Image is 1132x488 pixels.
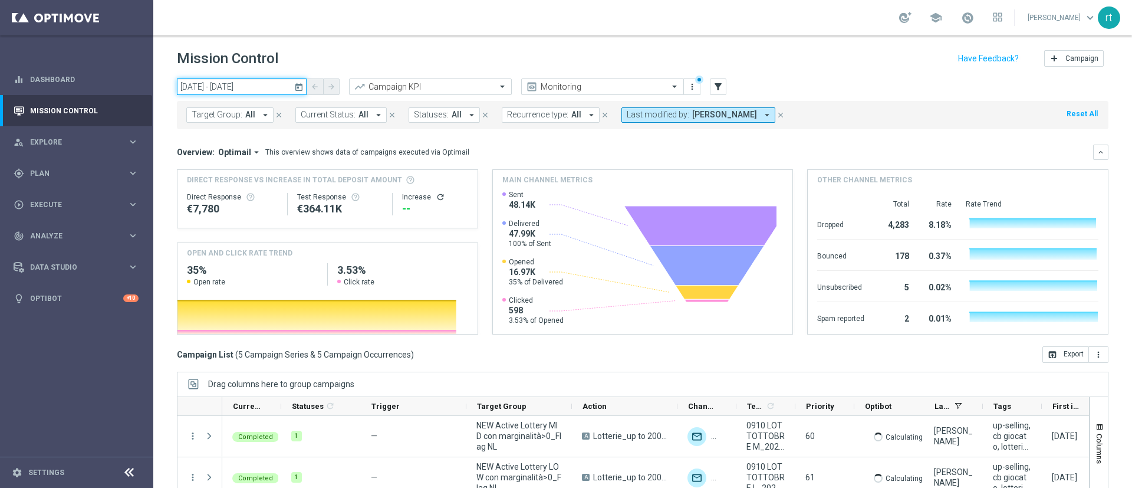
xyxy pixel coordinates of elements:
[436,192,445,202] button: refresh
[509,257,563,267] span: Opened
[1065,107,1099,120] button: Reset All
[966,199,1098,209] div: Rate Trend
[817,308,864,327] div: Spam reported
[324,399,335,412] span: Calculate column
[466,110,477,120] i: arrow_drop_down
[295,107,387,123] button: Current Status: All arrow_drop_down
[337,263,468,277] h2: 3.53%
[187,202,278,216] div: €7,780
[235,349,238,360] span: (
[711,469,730,487] img: Other
[923,214,952,233] div: 8.18%
[14,199,24,210] i: play_circle_outline
[13,106,139,116] button: Mission Control
[776,111,785,119] i: close
[923,199,952,209] div: Rate
[177,349,414,360] h3: Campaign List
[193,277,225,287] span: Open rate
[238,433,273,441] span: Completed
[480,109,491,122] button: close
[713,81,723,92] i: filter_alt
[762,110,772,120] i: arrow_drop_down
[1065,54,1098,63] span: Campaign
[358,110,368,120] span: All
[923,308,952,327] div: 0.01%
[123,294,139,302] div: +10
[274,109,284,122] button: close
[1052,431,1077,441] div: 09 Oct 2025, Thursday
[687,82,697,91] i: more_vert
[251,147,262,158] i: arrow_drop_down
[187,431,198,441] button: more_vert
[325,401,335,411] i: refresh
[929,11,942,24] span: school
[593,431,667,441] span: Lotterie_up to 20000 Sisal Points
[13,263,139,272] div: Data Studio keyboard_arrow_right
[13,294,139,303] button: lightbulb Optibot +10
[764,399,775,412] span: Calculate column
[14,283,139,314] div: Optibot
[30,201,127,208] span: Execute
[583,402,607,411] span: Action
[878,277,909,296] div: 5
[13,75,139,84] button: equalizer Dashboard
[297,192,383,202] div: Test Response
[13,137,139,147] button: person_search Explore keyboard_arrow_right
[711,427,730,446] img: Other
[371,431,377,441] span: —
[477,402,526,411] span: Target Group
[1049,54,1059,63] i: add
[371,473,377,482] span: —
[177,78,307,95] input: Select date range
[233,402,261,411] span: Current Status
[509,316,564,325] span: 3.53% of Opened
[509,199,535,210] span: 48.14K
[509,228,551,239] span: 47.99K
[232,431,279,442] colored-tag: Completed
[1095,434,1104,464] span: Columns
[177,50,278,67] h1: Mission Control
[14,231,24,241] i: track_changes
[13,200,139,209] button: play_circle_outline Execute keyboard_arrow_right
[593,472,667,483] span: Lotterie_up to 20000 Sisal Points
[886,472,928,483] p: Calculating...
[601,111,609,119] i: close
[14,137,24,148] i: person_search
[686,80,698,94] button: more_vert
[521,78,684,95] ng-select: Monitoring
[14,168,24,179] i: gps_fixed
[373,110,384,120] i: arrow_drop_down
[13,169,139,178] button: gps_fixed Plan keyboard_arrow_right
[292,78,307,96] button: today
[218,147,251,158] span: Optimail
[747,402,764,411] span: Templates
[805,431,815,441] span: 60
[766,401,775,411] i: refresh
[775,109,786,122] button: close
[1048,350,1057,359] i: open_in_browser
[28,469,64,476] a: Settings
[452,110,462,120] span: All
[245,110,255,120] span: All
[30,232,127,240] span: Analyze
[509,219,551,228] span: Delivered
[30,95,139,126] a: Mission Control
[238,349,411,360] span: 5 Campaign Series & 5 Campaign Occurrences
[127,199,139,210] i: keyboard_arrow_right
[14,74,24,85] i: equalizer
[238,474,273,482] span: Completed
[934,467,973,488] div: Elena Zarbin
[177,416,222,457] div: Press SPACE to select this row.
[208,379,354,389] span: Drag columns here to group campaigns
[291,431,302,441] div: 1
[14,231,127,241] div: Analyze
[1093,145,1108,160] button: keyboard_arrow_down
[692,110,757,120] span: [PERSON_NAME]
[344,277,374,287] span: Click rate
